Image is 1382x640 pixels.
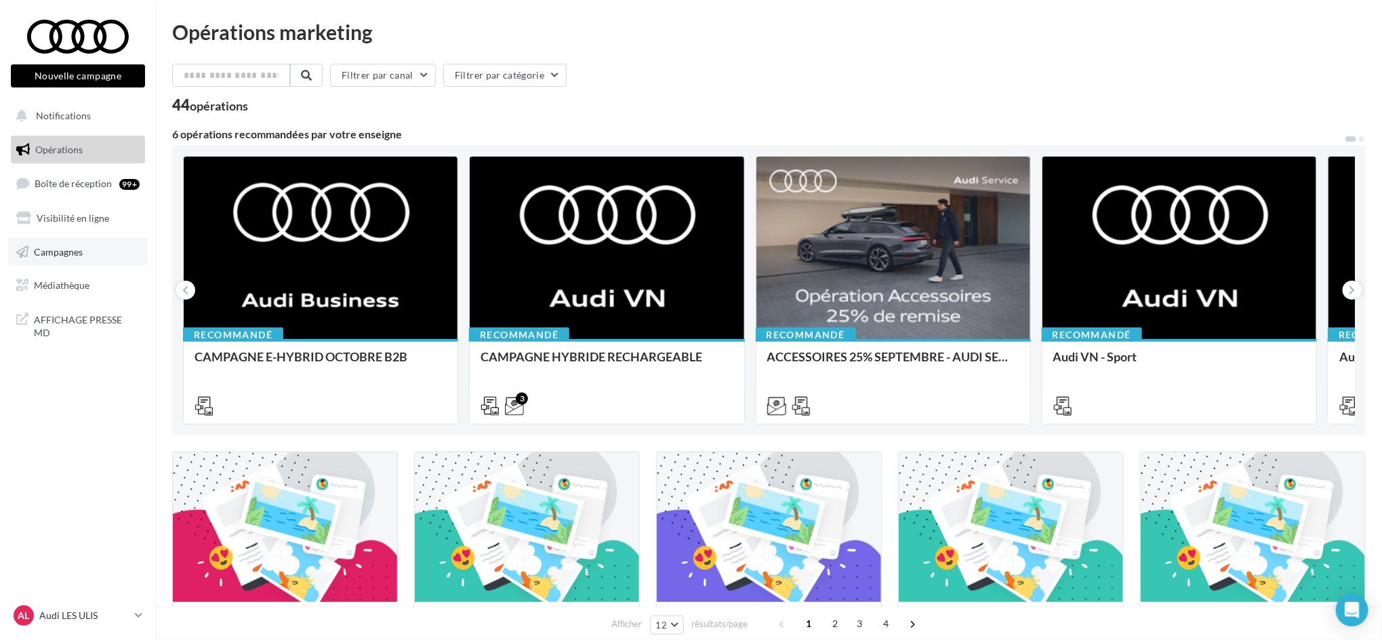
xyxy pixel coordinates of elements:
span: AFFICHAGE PRESSE MD [34,311,140,340]
div: CAMPAGNE E-HYBRID OCTOBRE B2B [195,350,447,377]
div: Audi VN - Sport [1053,350,1305,377]
a: Opérations [8,136,148,164]
a: AL Audi LES ULIS [11,603,145,628]
span: 2 [824,613,846,635]
button: Filtrer par catégorie [443,64,567,87]
div: Open Intercom Messenger [1336,594,1368,626]
p: Audi LES ULIS [39,609,129,622]
span: Boîte de réception [35,178,112,189]
a: Visibilité en ligne [8,204,148,233]
span: Opérations [35,144,83,155]
div: Recommandé [183,327,283,342]
button: Nouvelle campagne [11,64,145,87]
span: résultats/page [691,618,748,631]
div: Recommandé [469,327,569,342]
a: Campagnes [8,238,148,266]
span: 3 [849,613,870,635]
span: 4 [875,613,897,635]
span: Campagnes [34,245,83,257]
div: ACCESSOIRES 25% SEPTEMBRE - AUDI SERVICE [767,350,1019,377]
button: Filtrer par canal [330,64,436,87]
a: AFFICHAGE PRESSE MD [8,305,148,345]
div: CAMPAGNE HYBRIDE RECHARGEABLE [481,350,733,377]
div: Recommandé [1042,327,1142,342]
button: 12 [650,616,685,635]
button: Notifications [8,102,142,130]
span: 1 [798,613,819,635]
div: 44 [172,98,248,113]
span: Afficher [612,618,643,631]
span: Médiathèque [34,279,89,291]
div: Opérations marketing [172,22,1366,42]
span: Visibilité en ligne [37,212,109,224]
div: 6 opérations recommandées par votre enseigne [172,129,1344,140]
div: opérations [190,100,248,112]
div: Recommandé [756,327,856,342]
div: 3 [516,393,528,405]
span: Notifications [36,110,91,121]
a: Boîte de réception99+ [8,169,148,198]
a: Médiathèque [8,271,148,300]
span: AL [18,609,30,622]
span: 12 [656,620,668,631]
div: 99+ [119,179,140,190]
